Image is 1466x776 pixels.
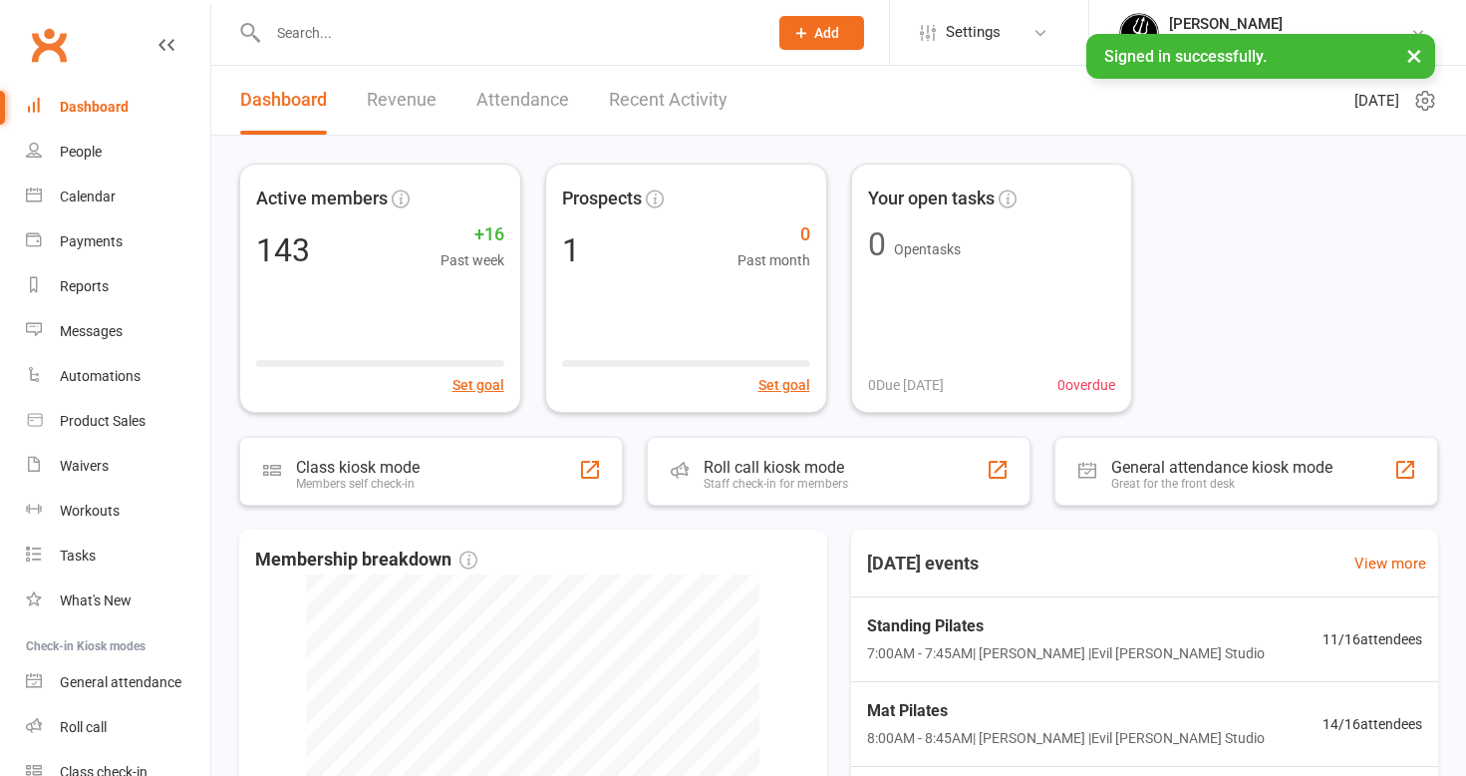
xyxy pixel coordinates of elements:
span: Past week [440,249,504,271]
div: General attendance [60,674,181,690]
div: General attendance kiosk mode [1111,458,1332,477]
span: 11 / 16 attendees [1322,628,1422,650]
div: Members self check-in [296,477,420,491]
a: Tasks [26,534,210,579]
span: Your open tasks [868,185,995,213]
a: General attendance kiosk mode [26,660,210,705]
div: Reports [60,278,109,294]
div: Great for the front desk [1111,477,1332,491]
div: Product Sales [60,413,146,429]
span: Past month [737,249,810,271]
a: Revenue [367,66,437,135]
span: +16 [440,220,504,249]
div: 1 [562,234,580,266]
div: What's New [60,592,132,608]
a: Reports [26,264,210,309]
span: Membership breakdown [255,546,477,575]
a: What's New [26,579,210,623]
div: Waivers [60,458,109,474]
a: Clubworx [24,20,74,70]
a: Messages [26,309,210,354]
div: 143 [256,234,310,266]
a: Payments [26,219,210,264]
div: Evil [PERSON_NAME] Personal Training [1169,33,1410,51]
span: 0 overdue [1057,374,1115,396]
div: Dashboard [60,99,129,115]
button: Set goal [758,374,810,396]
div: Tasks [60,548,96,564]
div: [PERSON_NAME] [1169,15,1410,33]
span: 0 [737,220,810,249]
span: Open tasks [894,241,961,257]
button: × [1396,34,1432,77]
div: Roll call [60,719,107,735]
div: Calendar [60,189,116,204]
a: Workouts [26,489,210,534]
a: Attendance [476,66,569,135]
div: Messages [60,323,123,339]
span: Add [814,25,839,41]
a: Recent Activity [609,66,728,135]
button: Add [779,16,864,50]
a: Dashboard [26,85,210,130]
span: Signed in successfully. [1104,47,1267,66]
div: People [60,144,102,160]
div: Class kiosk mode [296,458,420,477]
button: Set goal [452,374,504,396]
span: Prospects [562,185,642,213]
div: Workouts [60,503,120,519]
a: Waivers [26,444,210,489]
input: Search... [262,19,753,47]
a: Dashboard [240,66,327,135]
span: Standing Pilates [867,613,1265,639]
a: People [26,130,210,175]
img: thumb_image1652691556.png [1119,13,1159,53]
span: [DATE] [1354,89,1399,113]
a: View more [1354,552,1426,576]
div: 0 [868,228,886,260]
a: Roll call [26,705,210,750]
a: Product Sales [26,399,210,444]
span: 0 Due [DATE] [868,374,944,396]
div: Automations [60,368,141,384]
span: 14 / 16 attendees [1322,713,1422,735]
h3: [DATE] events [851,546,995,582]
span: Settings [946,10,1001,55]
div: Payments [60,233,123,249]
span: 7:00AM - 7:45AM | [PERSON_NAME] | Evil [PERSON_NAME] Studio [867,642,1265,664]
a: Calendar [26,175,210,219]
span: Mat Pilates [867,698,1265,724]
div: Staff check-in for members [704,477,848,491]
div: Roll call kiosk mode [704,458,848,477]
span: 8:00AM - 8:45AM | [PERSON_NAME] | Evil [PERSON_NAME] Studio [867,727,1265,749]
a: Automations [26,354,210,399]
span: Active members [256,185,388,213]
